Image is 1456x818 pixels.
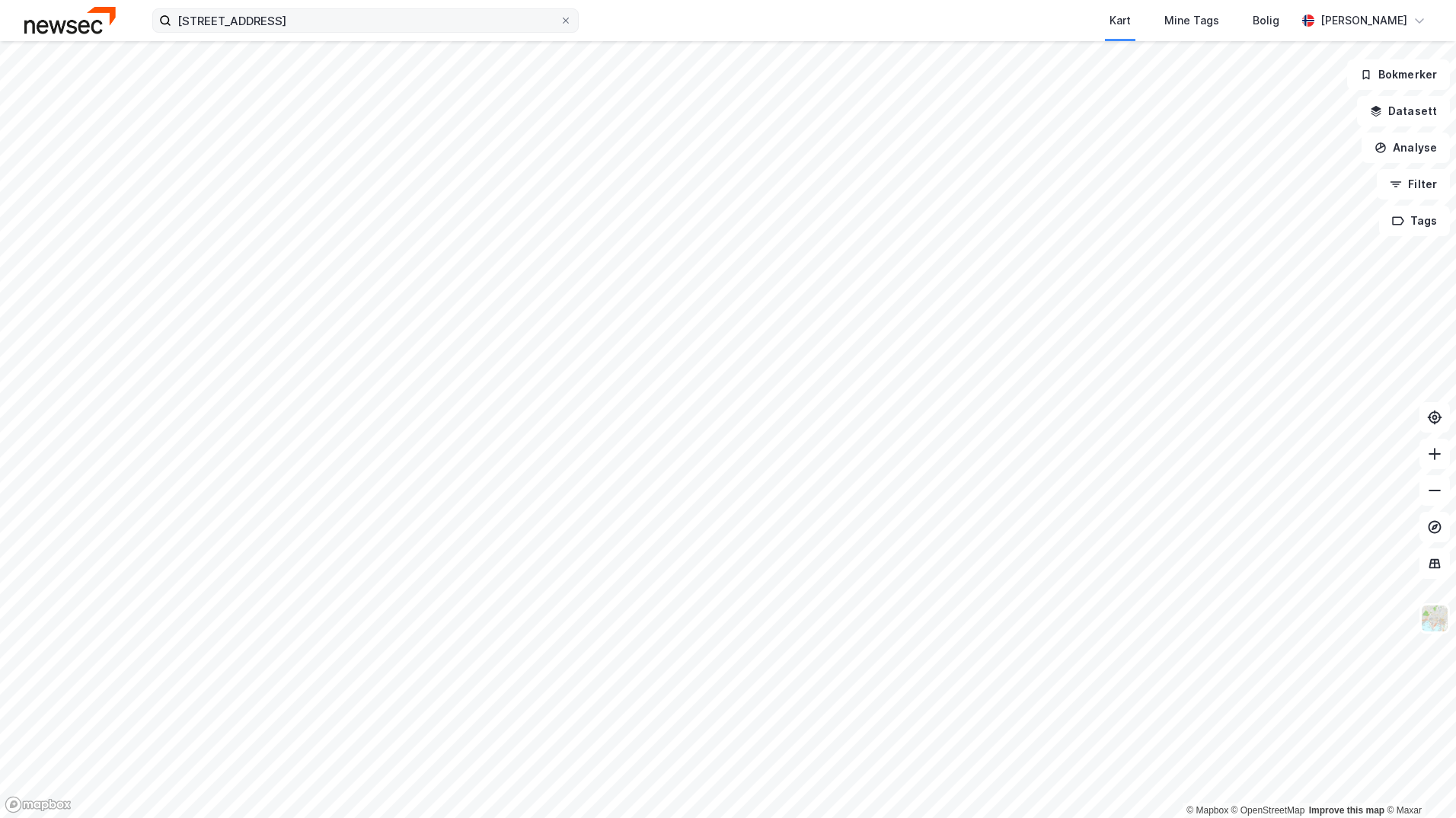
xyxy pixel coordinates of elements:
a: OpenStreetMap [1231,805,1305,816]
img: newsec-logo.f6e21ccffca1b3a03d2d.png [24,7,116,34]
button: Tags [1379,206,1450,236]
button: Datasett [1357,96,1450,126]
a: Mapbox [1186,805,1228,816]
iframe: Chat Widget [1380,745,1456,818]
input: Søk på adresse, matrikkel, gårdeiere, leietakere eller personer [171,9,560,32]
button: Filter [1377,169,1450,200]
button: Analyse [1362,133,1450,163]
a: Improve this map [1309,805,1384,816]
button: Bokmerker [1347,59,1450,90]
a: Mapbox homepage [5,796,72,813]
div: [PERSON_NAME] [1320,11,1407,30]
div: Mine Tags [1164,11,1219,30]
div: Bolig [1253,11,1279,30]
div: Kart [1110,11,1131,30]
img: Z [1420,604,1449,633]
div: Kontrollprogram for chat [1380,745,1456,818]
